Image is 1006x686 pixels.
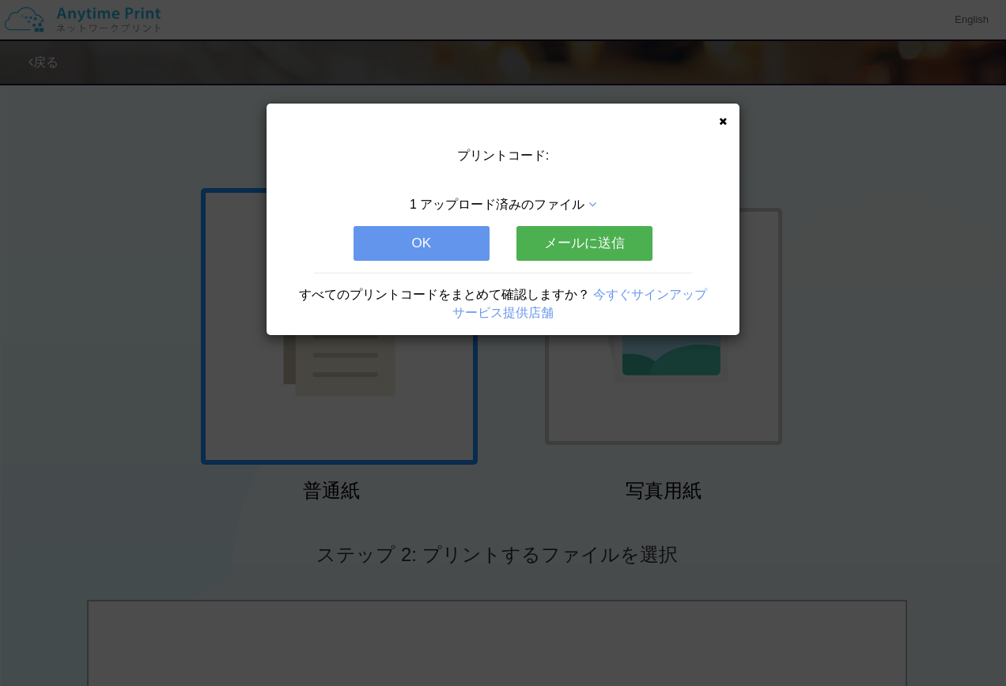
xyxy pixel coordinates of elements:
button: OK [354,226,490,261]
button: メールに送信 [516,226,652,261]
span: プリントコード: [457,149,549,162]
a: サービス提供店舗 [452,306,554,319]
a: 今すぐサインアップ [593,288,707,301]
span: すべてのプリントコードをまとめて確認しますか？ [299,288,590,301]
span: 1 アップロード済みのファイル [410,198,584,211]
